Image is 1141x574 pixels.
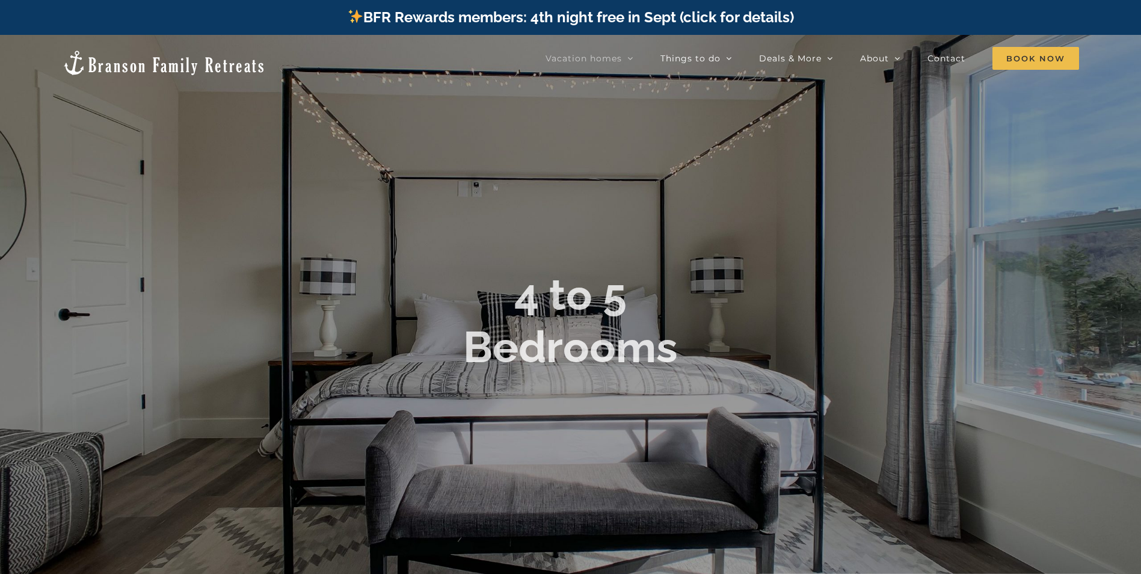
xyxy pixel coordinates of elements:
img: Branson Family Retreats Logo [62,49,266,76]
nav: Main Menu [546,46,1079,70]
b: 4 to 5 Bedrooms [463,269,678,372]
img: ✨ [348,9,363,23]
a: Vacation homes [546,46,633,70]
span: About [860,54,889,63]
a: Book Now [992,46,1079,70]
span: Contact [927,54,965,63]
a: Things to do [660,46,732,70]
a: Contact [927,46,965,70]
a: Deals & More [759,46,833,70]
span: Things to do [660,54,721,63]
span: Book Now [992,47,1079,70]
a: About [860,46,900,70]
a: BFR Rewards members: 4th night free in Sept (click for details) [347,8,794,26]
span: Deals & More [759,54,822,63]
span: Vacation homes [546,54,622,63]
